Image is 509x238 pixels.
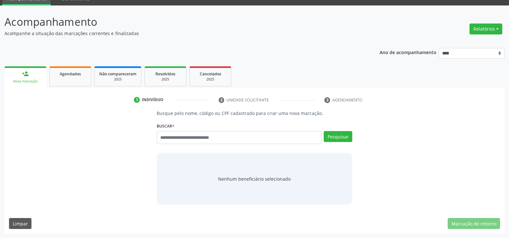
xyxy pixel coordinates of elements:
div: person_add [22,70,29,77]
p: Ano de acompanhamento [380,48,436,56]
button: Relatórios [470,24,502,34]
div: Indivíduo [142,97,163,103]
button: Limpar [9,218,31,229]
div: 2025 [194,77,226,82]
p: Acompanhamento [4,14,355,30]
div: Nova marcação [9,79,42,84]
span: Cancelados [200,71,221,77]
span: Agendados [60,71,81,77]
label: Buscar [157,121,174,131]
div: 2025 [99,77,136,82]
div: 2025 [149,77,181,82]
span: Nenhum beneficiário selecionado [218,176,291,182]
p: Busque pelo nome, código ou CPF cadastrado para criar uma nova marcação. [157,110,352,117]
button: Marcação de retorno [448,218,500,229]
span: Resolvidos [155,71,175,77]
span: Não compareceram [99,71,136,77]
div: 1 [134,97,140,103]
button: Pesquisar [324,131,352,142]
p: Acompanhe a situação das marcações correntes e finalizadas [4,30,355,37]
